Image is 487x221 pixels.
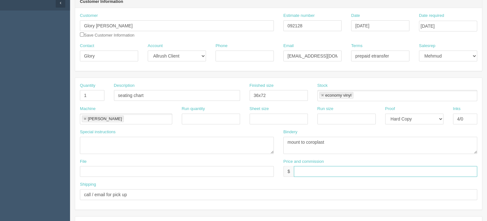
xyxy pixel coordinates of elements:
label: Estimate number [283,13,314,19]
label: Salesrep [419,43,435,49]
label: Date required [419,13,444,19]
label: Run size [317,106,334,112]
label: Date [351,13,360,19]
div: economy vinyl [325,93,351,97]
label: Run quantity [182,106,205,112]
label: Terms [351,43,362,49]
label: Phone [215,43,228,49]
div: $ [283,166,294,177]
label: Machine [80,106,95,112]
label: Finished size [250,83,274,89]
label: Contact [80,43,94,49]
label: Special instructions [80,129,116,135]
label: File [80,159,87,165]
label: Shipping [80,182,96,188]
label: Price and commission [283,159,324,165]
label: Proof [385,106,395,112]
label: Customer [80,13,98,19]
label: Description [114,83,135,89]
label: Sheet size [250,106,269,112]
label: Quantity [80,83,95,89]
div: Save Customer Information [80,13,274,38]
label: Email [283,43,294,49]
label: Inks [453,106,461,112]
div: [PERSON_NAME] [88,117,122,121]
input: Enter customer name [80,20,274,31]
label: Account [148,43,163,49]
label: Stock [317,83,328,89]
label: Bindery [283,129,297,135]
